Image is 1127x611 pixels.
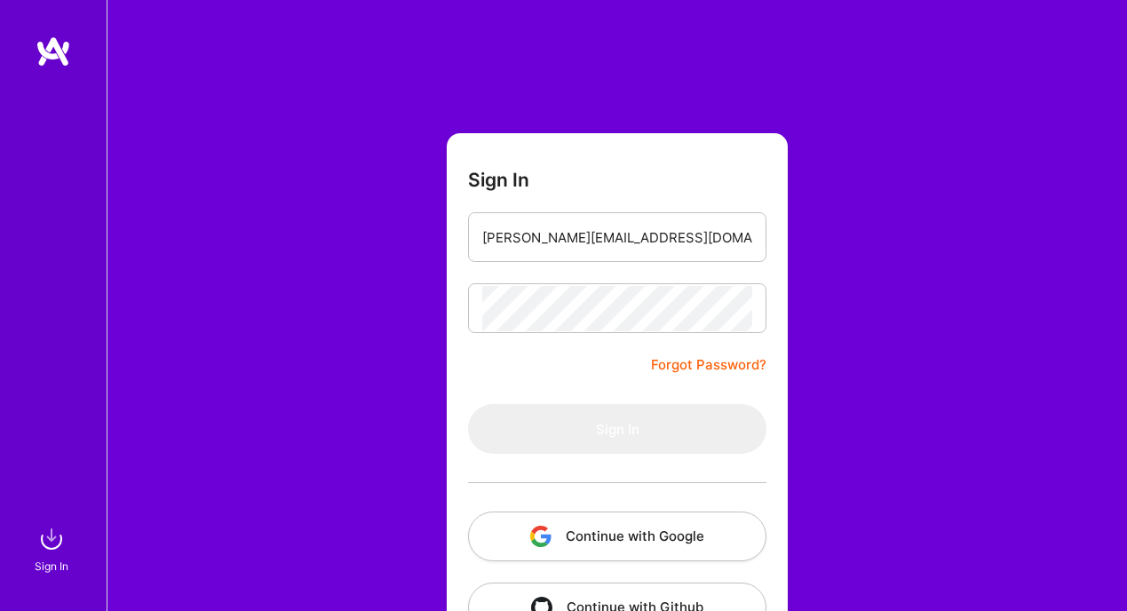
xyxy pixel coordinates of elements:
[468,404,766,454] button: Sign In
[37,521,69,575] a: sign inSign In
[36,36,71,67] img: logo
[34,521,69,557] img: sign in
[468,512,766,561] button: Continue with Google
[482,215,752,260] input: Email...
[651,354,766,376] a: Forgot Password?
[468,169,529,191] h3: Sign In
[530,526,552,547] img: icon
[35,557,68,575] div: Sign In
